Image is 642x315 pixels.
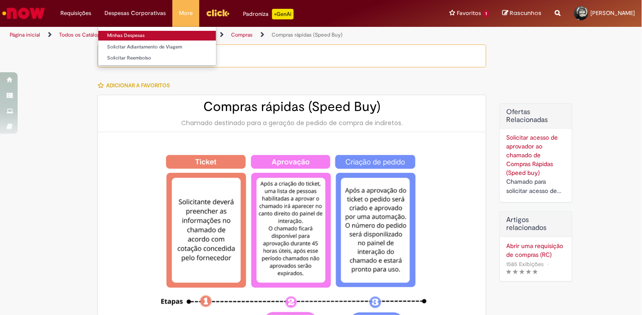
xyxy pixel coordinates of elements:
[272,9,294,19] p: +GenAi
[507,108,565,124] h2: Ofertas Relacionadas
[10,31,40,38] a: Página inicial
[231,31,253,38] a: Compras
[457,9,481,18] span: Favoritos
[507,177,565,196] div: Chamado para solicitar acesso de aprovador ao ticket de Speed buy
[483,10,489,18] span: 1
[7,27,422,43] ul: Trilhas de página
[98,26,216,66] ul: Despesas Corporativas
[60,9,91,18] span: Requisições
[105,9,166,18] span: Despesas Corporativas
[243,9,294,19] div: Padroniza
[59,31,106,38] a: Todos os Catálogos
[179,9,193,18] span: More
[503,9,542,18] a: Rascunhos
[507,216,565,232] h3: Artigos relacionados
[507,241,565,259] a: Abrir uma requisição de compras (RC)
[98,31,216,41] a: Minhas Despesas
[107,119,477,127] div: Chamado destinado para a geração de pedido de compra de indiretos.
[546,258,551,270] span: •
[272,31,343,38] a: Compras rápidas (Speed Buy)
[500,104,572,203] div: Ofertas Relacionadas
[107,100,477,114] h2: Compras rápidas (Speed Buy)
[98,42,216,52] a: Solicitar Adiantamento de Viagem
[98,53,216,63] a: Solicitar Reembolso
[507,260,544,268] span: 1585 Exibições
[510,9,542,17] span: Rascunhos
[1,4,46,22] img: ServiceNow
[97,76,175,95] button: Adicionar a Favoritos
[507,133,558,177] a: Solicitar acesso de aprovador ao chamado de Compras Rápidas (Speed buy)
[106,82,170,89] span: Adicionar a Favoritos
[591,9,635,17] span: [PERSON_NAME]
[97,44,486,67] div: Obrigatório um anexo.
[206,6,230,19] img: click_logo_yellow_360x200.png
